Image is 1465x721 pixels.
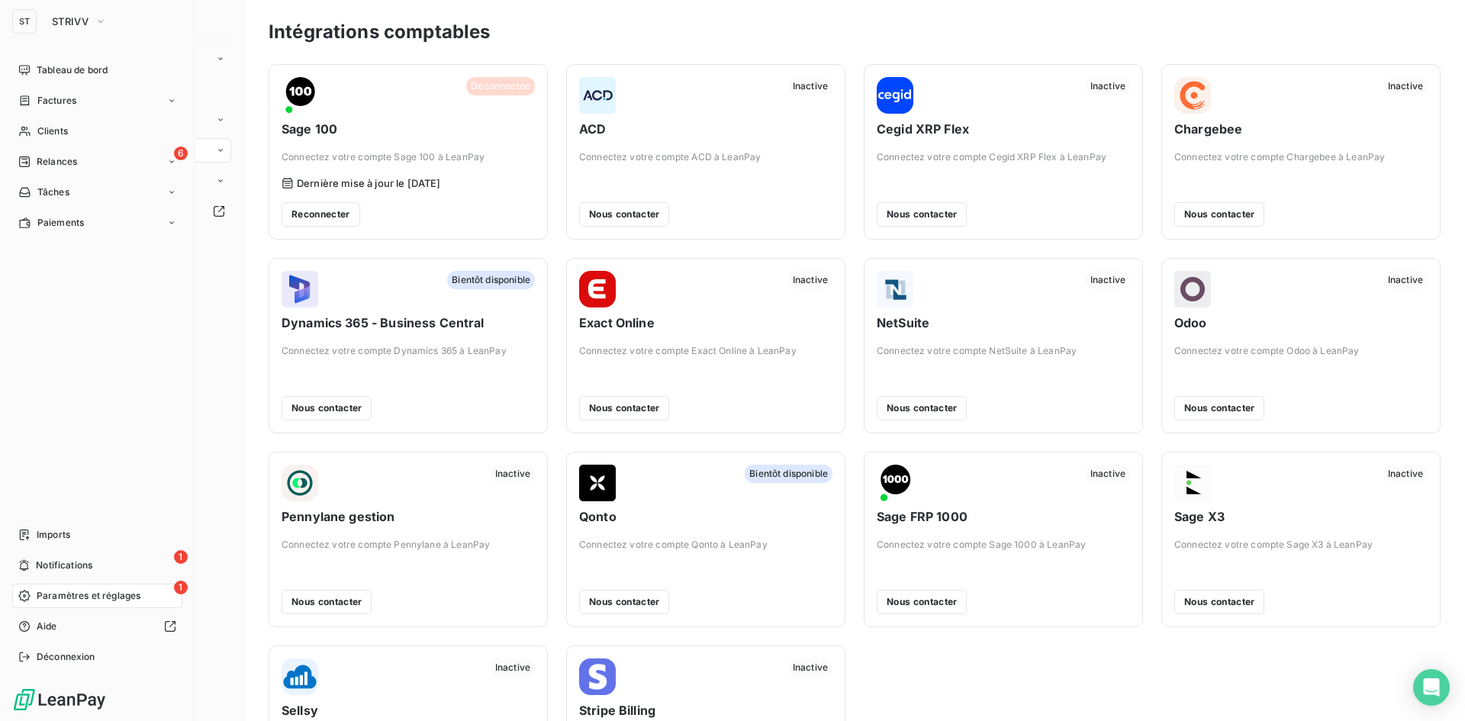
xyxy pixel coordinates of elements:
span: 6 [174,146,188,160]
button: Nous contacter [579,396,669,420]
span: 1 [174,581,188,594]
span: Inactive [788,271,832,289]
button: Nous contacter [579,590,669,614]
span: Connectez votre compte Sage 100 à LeanPay [282,150,535,164]
span: 1 [174,550,188,564]
span: Dernière mise à jour le [DATE] [297,177,441,189]
span: Connectez votre compte Sage X3 à LeanPay [1174,538,1428,552]
span: Chargebee [1174,120,1428,138]
span: Inactive [1383,77,1428,95]
div: Open Intercom Messenger [1413,669,1450,706]
button: Nous contacter [877,202,967,227]
span: Connectez votre compte NetSuite à LeanPay [877,344,1130,358]
img: NetSuite logo [877,271,913,307]
span: Déconnexion [37,650,95,664]
span: Factures [37,94,76,108]
img: Sage FRP 1000 logo [877,465,913,501]
span: Tâches [37,185,69,199]
span: Dynamics 365 - Business Central [282,314,535,332]
img: Pennylane gestion logo [282,465,318,501]
button: Nous contacter [579,202,669,227]
span: Aide [37,620,57,633]
span: Inactive [1383,271,1428,289]
span: Paramètres et réglages [37,589,140,603]
span: Inactive [788,658,832,677]
span: Cegid XRP Flex [877,120,1130,138]
span: Bientôt disponible [745,465,832,483]
img: Chargebee logo [1174,77,1211,114]
span: Connectez votre compte Pennylane à LeanPay [282,538,535,552]
img: Dynamics 365 - Business Central logo [282,271,318,307]
img: Qonto logo [579,465,616,501]
span: STRIVV [52,15,89,27]
span: Paiements [37,216,84,230]
span: Connectez votre compte Exact Online à LeanPay [579,344,832,358]
span: Connectez votre compte Chargebee à LeanPay [1174,150,1428,164]
span: Tableau de bord [37,63,108,77]
span: Bientôt disponible [447,271,535,289]
button: Nous contacter [877,396,967,420]
img: Exact Online logo [579,271,616,307]
span: Connectez votre compte Odoo à LeanPay [1174,344,1428,358]
h3: Intégrations comptables [269,18,490,46]
span: Déconnectée [466,77,535,95]
span: Inactive [1086,77,1130,95]
span: Connectez votre compte Sage 1000 à LeanPay [877,538,1130,552]
span: Clients [37,124,68,138]
span: Sage FRP 1000 [877,507,1130,526]
span: Connectez votre compte Qonto à LeanPay [579,538,832,552]
button: Nous contacter [1174,202,1264,227]
img: Logo LeanPay [12,687,107,712]
a: Aide [12,614,182,639]
span: Qonto [579,507,832,526]
span: Sellsy [282,701,535,719]
span: Inactive [491,465,535,483]
button: Nous contacter [877,590,967,614]
img: Sellsy logo [282,658,318,695]
img: Stripe Billing logo [579,658,616,695]
span: Connectez votre compte Dynamics 365 à LeanPay [282,344,535,358]
button: Nous contacter [282,396,372,420]
span: Connectez votre compte Cegid XRP Flex à LeanPay [877,150,1130,164]
img: Sage 100 logo [282,77,318,114]
img: Sage X3 logo [1174,465,1211,501]
button: Nous contacter [1174,590,1264,614]
span: Inactive [1383,465,1428,483]
span: Inactive [1086,271,1130,289]
button: Nous contacter [282,590,372,614]
span: Relances [37,155,77,169]
img: ACD logo [579,77,616,114]
span: Pennylane gestion [282,507,535,526]
span: Connectez votre compte ACD à LeanPay [579,150,832,164]
span: NetSuite [877,314,1130,332]
img: Cegid XRP Flex logo [877,77,913,114]
span: Inactive [1086,465,1130,483]
img: Odoo logo [1174,271,1211,307]
span: Exact Online [579,314,832,332]
span: Sage 100 [282,120,535,138]
span: Inactive [788,77,832,95]
span: ACD [579,120,832,138]
span: Inactive [491,658,535,677]
span: Stripe Billing [579,701,832,719]
button: Nous contacter [1174,396,1264,420]
div: ST [12,9,37,34]
span: Sage X3 [1174,507,1428,526]
span: Notifications [36,558,92,572]
button: Reconnecter [282,202,360,227]
span: Imports [37,528,70,542]
span: Odoo [1174,314,1428,332]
